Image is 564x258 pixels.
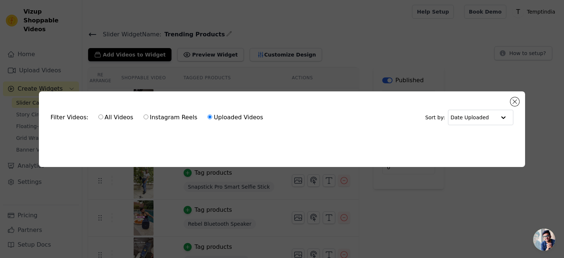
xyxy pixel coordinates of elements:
[51,109,267,126] div: Filter Videos:
[510,97,519,106] button: Close modal
[533,229,555,251] div: Open chat
[98,113,134,122] label: All Videos
[425,110,514,125] div: Sort by:
[143,113,198,122] label: Instagram Reels
[207,113,263,122] label: Uploaded Videos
